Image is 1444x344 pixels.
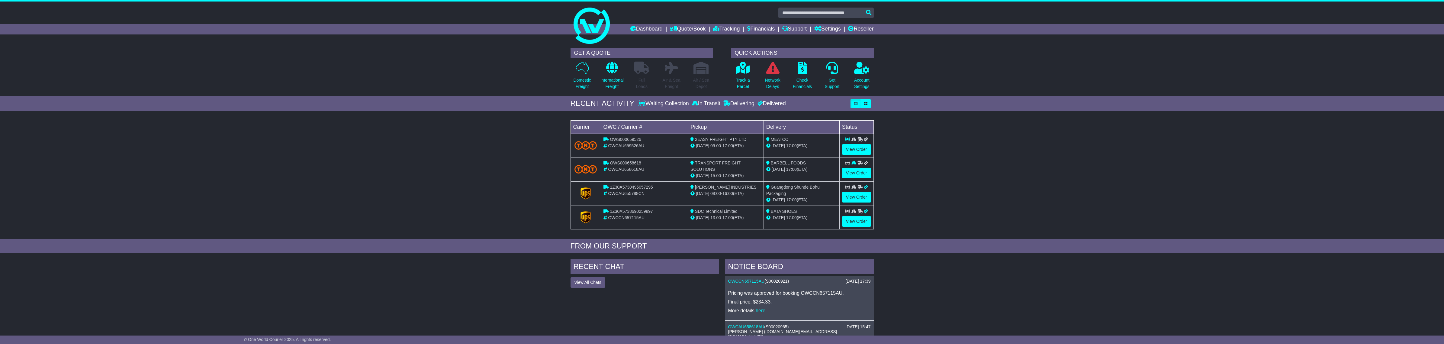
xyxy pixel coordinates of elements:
[696,143,709,148] span: [DATE]
[842,216,871,227] a: View Order
[772,143,785,148] span: [DATE]
[854,77,870,90] p: Account Settings
[854,61,870,93] a: AccountSettings
[663,77,680,90] p: Air & Sea Freight
[571,48,713,58] div: GET A QUOTE
[722,191,733,196] span: 16:00
[634,77,649,90] p: Full Loads
[845,324,870,329] div: [DATE] 15:47
[690,100,722,107] div: In Transit
[610,209,653,214] span: 1Z30A5738690259897
[695,185,757,190] span: [PERSON_NAME] INDUSTRIES
[766,197,837,203] div: (ETA)
[608,191,645,196] span: OWCAU655788CN
[728,290,871,296] p: Pricing was approved for booking OWCCN657115AU.
[573,61,591,93] a: DomesticFreight
[610,161,641,165] span: OWS000658618
[690,173,761,179] div: - (ETA)
[580,187,591,200] img: GetCarrierServiceLogo
[766,279,788,284] span: S00020921
[772,215,785,220] span: [DATE]
[766,185,821,196] span: Guangdong Shunde Bohui Packaging
[842,168,871,178] a: View Order
[574,165,597,173] img: TNT_Domestic.png
[766,166,837,173] div: (ETA)
[747,24,775,34] a: Financials
[695,209,738,214] span: SDC Technical Limited
[728,308,871,313] p: More details: .
[574,141,597,149] img: TNT_Domestic.png
[771,209,797,214] span: BATA SHOES
[786,215,797,220] span: 17:00
[600,61,624,93] a: InternationalFreight
[766,324,787,329] span: S00020965
[571,99,639,108] div: RECENT ACTIVITY -
[722,173,733,178] span: 17:00
[728,279,765,284] a: OWCCN657115AU
[731,48,874,58] div: QUICK ACTIONS
[722,100,756,107] div: Delivering
[766,143,837,149] div: (ETA)
[771,161,806,165] span: BARBELL FOODS
[600,77,624,90] p: International Freight
[842,144,871,155] a: View Order
[571,277,605,288] button: View All Chats
[845,279,870,284] div: [DATE] 17:39
[728,324,871,329] div: ( )
[710,173,721,178] span: 15:00
[696,173,709,178] span: [DATE]
[772,167,785,172] span: [DATE]
[690,143,761,149] div: - (ETA)
[764,61,780,93] a: NetworkDelays
[693,77,709,90] p: Air / Sea Depot
[610,137,641,142] span: OWS000659526
[610,185,653,190] span: 1Z30A5730495057295
[710,215,721,220] span: 13:00
[793,61,812,93] a: CheckFinancials
[571,120,601,134] td: Carrier
[244,337,331,342] span: © One World Courier 2025. All rights reserved.
[571,259,719,276] div: RECENT CHAT
[736,77,750,90] p: Track a Parcel
[695,137,746,142] span: 2EASY FREIGHT PTY LTD
[756,308,765,313] a: here
[608,215,645,220] span: OWCCN657115AU
[722,143,733,148] span: 17:00
[690,215,761,221] div: - (ETA)
[814,24,841,34] a: Settings
[688,120,764,134] td: Pickup
[710,191,721,196] span: 08:00
[736,61,750,93] a: Track aParcel
[725,259,874,276] div: NOTICE BOARD
[690,190,761,197] div: - (ETA)
[630,24,663,34] a: Dashboard
[690,161,741,172] span: TRANSPORT FREIGHT SOLUTIONS
[728,279,871,284] div: ( )
[728,329,837,339] span: [PERSON_NAME] ([DOMAIN_NAME][EMAIL_ADDRESS][DOMAIN_NAME])
[771,137,789,142] span: MEATCO
[638,100,690,107] div: Waiting Collection
[756,100,786,107] div: Delivered
[848,24,873,34] a: Reseller
[728,299,871,305] p: Final price: $234.33.
[764,120,839,134] td: Delivery
[580,211,591,223] img: GetCarrierServiceLogo
[842,192,871,203] a: View Order
[766,215,837,221] div: (ETA)
[782,24,807,34] a: Support
[713,24,740,34] a: Tracking
[696,215,709,220] span: [DATE]
[786,167,797,172] span: 17:00
[824,61,840,93] a: GetSupport
[765,77,780,90] p: Network Delays
[571,242,874,251] div: FROM OUR SUPPORT
[786,197,797,202] span: 17:00
[601,120,688,134] td: OWC / Carrier #
[786,143,797,148] span: 17:00
[608,143,644,148] span: OWCAU659526AU
[722,215,733,220] span: 17:00
[825,77,839,90] p: Get Support
[772,197,785,202] span: [DATE]
[696,191,709,196] span: [DATE]
[710,143,721,148] span: 09:00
